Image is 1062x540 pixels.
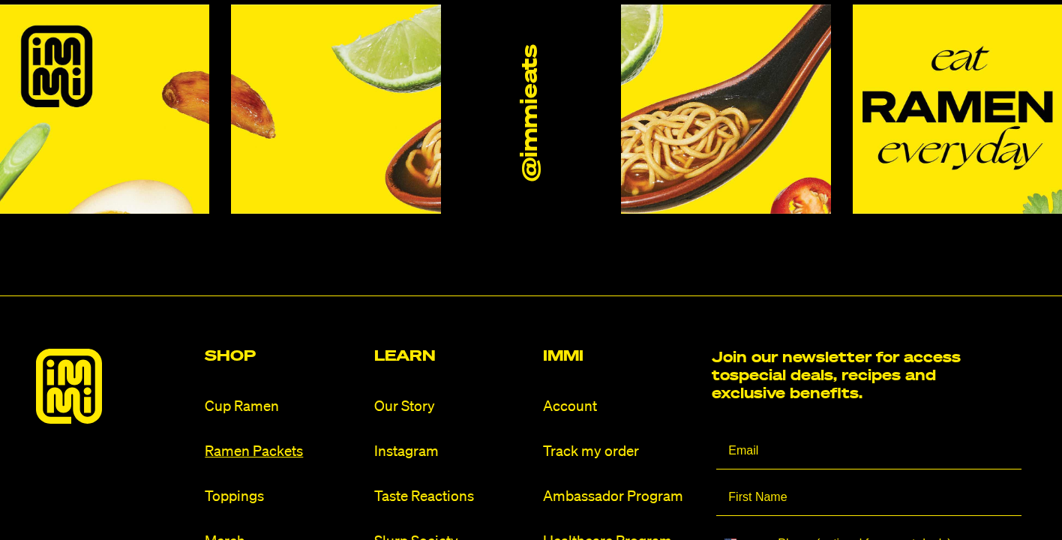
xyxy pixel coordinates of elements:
[205,442,361,462] a: Ramen Packets
[205,397,361,417] a: Cup Ramen
[716,432,1021,469] input: Email
[712,349,970,403] h2: Join our newsletter for access to special deals, recipes and exclusive benefits.
[716,478,1021,516] input: First Name
[374,397,531,417] a: Our Story
[231,4,440,214] img: Instagram
[374,442,531,462] a: Instagram
[543,397,700,417] a: Account
[543,349,700,364] h2: Immi
[374,349,531,364] h2: Learn
[543,487,700,507] a: Ambassador Program
[36,349,102,424] img: immieats
[205,487,361,507] a: Toppings
[543,442,700,462] a: Track my order
[205,349,361,364] h2: Shop
[621,4,830,214] img: Instagram
[853,4,1062,214] img: Instagram
[518,44,544,181] a: @immieats
[374,487,531,507] a: Taste Reactions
